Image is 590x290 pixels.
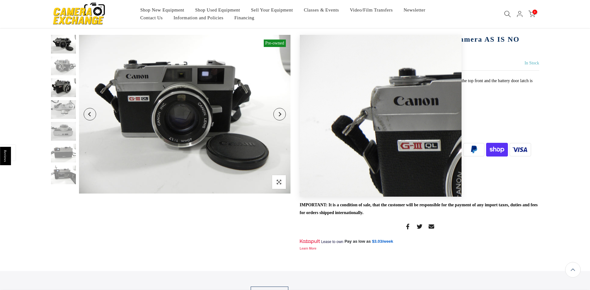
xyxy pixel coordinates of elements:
a: Classes & Events [298,6,344,14]
a: Contact Us [135,14,168,22]
a: More payment options [300,128,409,136]
a: Share on Facebook [405,223,411,230]
img: Canon Canonet QL17 GIII QL 35mm Film camera AS IS NO RETURNS 35mm Film Cameras - 35mm Point and S... [51,35,76,54]
a: Learn More [300,247,317,250]
button: Add to cart [340,99,394,111]
a: Shop Used Equipment [190,6,246,14]
a: Share on Twitter [417,223,422,230]
img: apple pay [369,142,393,157]
span: H98286 [309,177,323,185]
a: $3.03/week [372,239,393,244]
a: Back to the top [565,262,581,278]
img: shopify pay [485,142,509,157]
span: Pay as low as [345,239,371,244]
img: visa [509,142,532,157]
span: In Stock [524,61,539,65]
img: Canon Canonet QL17 GIII QL 35mm Film camera AS IS NO RETURNS 35mm Film Cameras - 35mm Point and S... [51,166,76,184]
a: 0 [528,11,535,17]
button: Next [273,108,286,120]
button: Read more [340,86,359,91]
img: Canon Canonet QL17 GIII QL 35mm Film camera AS IS NO RETURNS 35mm Film Cameras - 35mm Point and S... [51,57,76,75]
span: In Stock [323,189,337,193]
img: Canon Canonet QL17 GIII QL 35mm Film camera AS IS NO RETURNS 35mm Film Cameras - 35mm Point and S... [51,122,76,141]
div: $74.99 [300,59,322,67]
img: Canon Canonet QL17 GIII QL 35mm Film camera AS IS NO RETURNS 35mm Film Cameras - 35mm Point and S... [51,100,76,119]
img: google pay [416,142,439,157]
span: Lease to own [321,239,343,244]
img: discover [393,142,416,157]
div: Availability : [300,187,539,195]
a: Financing [229,14,260,22]
a: Share on Email [429,223,434,230]
strong: IMPORTANT: It is a condition of sale, that the customer will be responsible for the payment of an... [300,203,538,215]
img: amazon payments [323,142,346,157]
a: Ask a Question [300,165,328,170]
h1: Canon Canonet QL17 GIII QL 35mm Film camera AS IS NO RETURNS [300,35,539,53]
p: Canon Canonet QL17 GIII QL 35mm film camera has been checked and it has a big dent on the top fro... [300,77,539,92]
span: 0 [532,10,537,14]
button: Previous [84,108,96,120]
img: Canon Canonet QL17 GIII QL 35mm Film camera AS IS NO RETURNS 35mm Film Cameras - 35mm Point and S... [51,78,76,97]
span: Add to cart [356,103,386,107]
img: Canon Canonet QL17 GIII QL 35mm Film camera AS IS NO RETURNS 35mm Film Cameras - 35mm Point and S... [79,35,290,194]
div: SKU: [300,177,539,185]
img: Canon Canonet QL17 GIII QL 35mm Film camera AS IS NO RETURNS 35mm Film Cameras - 35mm Point and S... [51,144,76,162]
a: Shop New Equipment [135,6,190,14]
img: paypal [462,142,485,157]
img: synchrony [300,142,323,157]
a: Newsletter [398,6,431,14]
img: american express [346,142,369,157]
a: Information and Policies [168,14,229,22]
a: Sell Your Equipment [245,6,298,14]
a: Video/Film Transfers [344,6,398,14]
img: master [439,142,462,157]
